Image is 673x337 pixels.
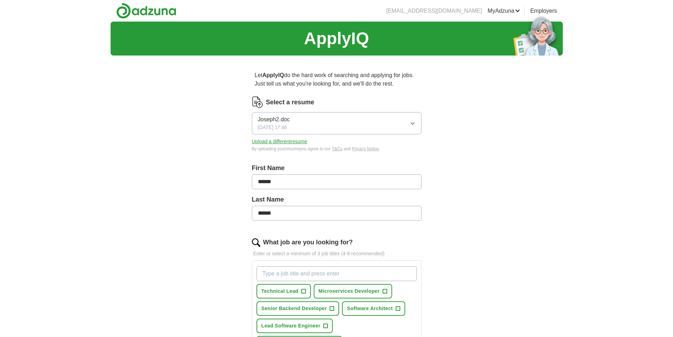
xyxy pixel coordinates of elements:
div: By uploading your resume you agree to our and . [252,146,421,152]
span: Joseph2.doc [258,115,290,124]
button: Software Architect [342,301,405,316]
label: Select a resume [266,98,314,107]
span: Microservices Developer [319,287,380,295]
strong: ApplyIQ [262,72,284,78]
a: T&Cs [332,146,342,151]
button: Joseph2.doc[DATE] 17:46 [252,112,421,134]
label: Last Name [252,195,421,204]
p: Let do the hard work of searching and applying for jobs. Just tell us what you're looking for, an... [252,68,421,91]
a: Employers [530,7,557,15]
button: Technical Lead [256,284,311,298]
img: Adzuna logo [116,3,176,19]
span: [DATE] 17:46 [258,124,287,131]
input: Type a job title and press enter [256,266,417,281]
button: Lead Software Engineer [256,319,333,333]
label: What job are you looking for? [263,238,353,247]
img: CV Icon [252,97,263,108]
a: Privacy Notice [352,146,379,151]
p: Enter or select a minimum of 3 job titles (4-8 recommended) [252,250,421,257]
li: [EMAIL_ADDRESS][DOMAIN_NAME] [386,7,482,15]
span: Technical Lead [261,287,299,295]
img: search.png [252,238,260,247]
button: Upload a differentresume [252,138,307,145]
h1: ApplyIQ [304,26,369,51]
button: Microservices Developer [314,284,392,298]
a: MyAdzuna [488,7,520,15]
button: Senior Backend Developer [256,301,340,316]
span: Senior Backend Developer [261,305,327,312]
label: First Name [252,163,421,173]
span: Lead Software Engineer [261,322,320,330]
span: Software Architect [347,305,392,312]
